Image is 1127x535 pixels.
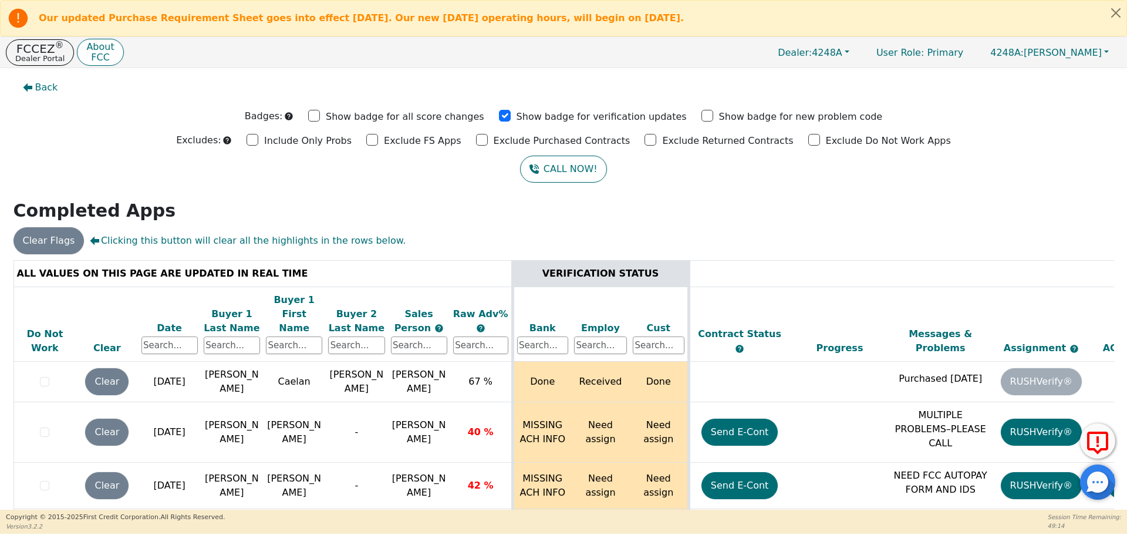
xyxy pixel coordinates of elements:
span: Raw Adv% [453,308,508,319]
span: [PERSON_NAME] [392,419,446,445]
p: Exclude Do Not Work Apps [826,134,951,148]
span: 4248A [778,47,842,58]
div: VERIFICATION STATUS [517,267,684,281]
p: Session Time Remaining: [1048,513,1121,521]
td: [PERSON_NAME] [263,463,325,509]
input: Search... [141,337,198,354]
span: [PERSON_NAME] [392,473,446,498]
p: Purchased [DATE] [893,372,988,386]
div: Messages & Problems [893,327,988,355]
input: Search... [391,337,447,354]
button: RUSHVerify® [1001,419,1082,446]
span: Dealer: [778,47,812,58]
p: Badges: [245,109,283,123]
button: Dealer:4248A [765,43,862,62]
td: Done [630,362,689,402]
td: [PERSON_NAME] [201,402,263,463]
p: FCCEZ [15,43,65,55]
input: Search... [328,337,384,354]
span: User Role : [876,47,924,58]
input: Search... [266,337,322,354]
p: FCC [86,53,114,62]
input: Search... [633,337,684,354]
button: Send E-Cont [701,472,778,499]
td: Received [571,362,630,402]
input: Search... [204,337,260,354]
span: Back [35,80,58,95]
button: FCCEZ®Dealer Portal [6,39,74,66]
span: 40 % [468,426,494,438]
td: [PERSON_NAME] [263,402,325,463]
td: - [325,402,387,463]
a: User Role: Primary [865,41,975,64]
div: Buyer 1 First Name [266,293,322,335]
button: AboutFCC [77,39,123,66]
p: Dealer Portal [15,55,65,62]
button: CALL NOW! [520,156,606,183]
div: Bank [517,321,569,335]
button: Back [14,74,68,101]
p: MULTIPLE PROBLEMS–PLEASE CALL [893,408,988,450]
button: RUSHVerify® [1001,472,1082,499]
td: Need assign [571,402,630,463]
p: Include Only Probs [264,134,352,148]
td: Caelan [263,362,325,402]
span: All Rights Reserved. [160,513,225,521]
p: 49:14 [1048,521,1121,530]
p: Exclude Purchased Contracts [494,134,630,148]
div: Progress [792,341,888,355]
td: [PERSON_NAME] [325,362,387,402]
span: Assignment [1004,342,1069,354]
td: [DATE] [139,463,201,509]
strong: Completed Apps [14,200,176,221]
button: Send E-Cont [701,419,778,446]
input: Search... [453,337,508,354]
span: Contract Status [698,328,781,339]
b: Our updated Purchase Requirement Sheet goes into effect [DATE]. Our new [DATE] operating hours, w... [39,12,684,23]
p: Excludes: [176,133,221,147]
span: 42 % [468,480,494,491]
p: Exclude FS Apps [384,134,461,148]
td: MISSING ACH INFO [512,402,571,463]
p: Copyright © 2015- 2025 First Credit Corporation. [6,513,225,523]
td: Need assign [571,463,630,509]
p: Show badge for verification updates [517,110,687,124]
td: [DATE] [139,402,201,463]
td: [PERSON_NAME] [201,463,263,509]
td: MISSING ACH INFO [512,463,571,509]
button: Clear [85,472,129,499]
button: Clear [85,368,129,395]
div: ALL VALUES ON THIS PAGE ARE UPDATED IN REAL TIME [17,267,508,281]
p: NEED FCC AUTOPAY FORM AND IDS [893,469,988,497]
span: [PERSON_NAME] [392,369,446,394]
span: 67 % [468,376,492,387]
div: Buyer 2 Last Name [328,307,384,335]
div: Cust [633,321,684,335]
td: Done [512,362,571,402]
span: Clicking this button will clear all the highlights in the rows below. [90,234,406,248]
td: Need assign [630,402,689,463]
div: Employ [574,321,627,335]
button: 4248A:[PERSON_NAME] [978,43,1121,62]
td: [PERSON_NAME] [201,362,263,402]
p: Version 3.2.2 [6,522,225,531]
span: [PERSON_NAME] [990,47,1102,58]
p: Primary [865,41,975,64]
button: Close alert [1105,1,1126,25]
button: Clear [85,419,129,446]
p: About [86,42,114,52]
div: Date [141,321,198,335]
div: Buyer 1 Last Name [204,307,260,335]
td: Need assign [630,463,689,509]
button: Clear Flags [14,227,85,254]
div: Do Not Work [17,327,73,355]
span: 4248A: [990,47,1024,58]
td: - [325,463,387,509]
p: Show badge for new problem code [719,110,883,124]
p: Show badge for all score changes [326,110,484,124]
